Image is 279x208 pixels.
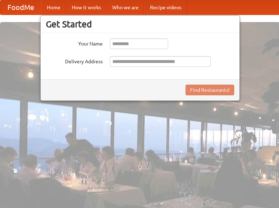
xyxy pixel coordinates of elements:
[107,0,144,15] a: Who we are
[0,0,41,15] a: FoodMe
[46,19,234,30] h3: Get Started
[46,56,103,65] label: Delivery Address
[66,0,107,15] a: How it works
[144,0,187,15] a: Recipe videos
[46,38,103,47] label: Your Name
[41,0,66,15] a: Home
[186,85,234,95] button: Find Restaurants!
